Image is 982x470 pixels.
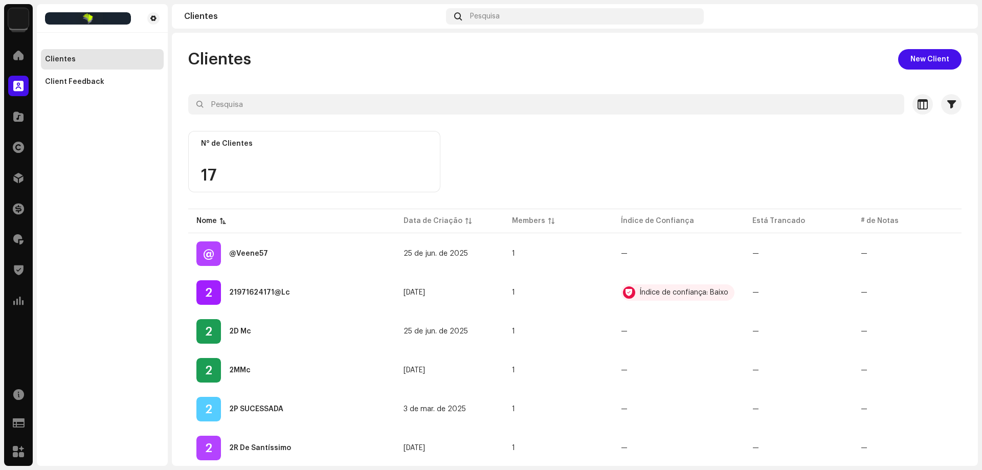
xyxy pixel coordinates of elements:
re-a-table-badge: — [752,444,845,452]
re-a-table-badge: — [752,406,845,413]
span: 1 [512,406,515,413]
div: Clientes [45,55,76,63]
img: 71bf27a5-dd94-4d93-852c-61362381b7db [8,8,29,29]
re-a-table-badge: — [621,250,736,257]
re-m-nav-item: Clientes [41,49,164,70]
span: 3 de mar. de 2025 [404,406,466,413]
re-a-table-badge: — [861,444,953,452]
div: Índice de confiança: Baixo [639,289,728,296]
span: 1 [512,367,515,374]
div: Client Feedback [45,78,104,86]
div: @ [196,241,221,266]
div: 2MMc [229,367,251,374]
re-a-table-badge: — [861,250,953,257]
re-a-table-badge: — [752,328,845,335]
img: 8e39a92f-6217-4997-acbe-e0aa9e7f9449 [45,12,131,25]
re-a-table-badge: — [621,367,736,374]
span: 24 de jul. de 2025 [404,367,425,374]
re-a-table-badge: — [621,444,736,452]
div: Clientes [184,12,442,20]
re-a-table-badge: — [861,367,953,374]
span: Pesquisa [470,12,500,20]
span: 1 de jul. de 2025 [404,444,425,452]
re-a-table-badge: — [861,406,953,413]
span: 1 [512,444,515,452]
img: 69140869-746a-42fd-867c-66ddcee9f588 [949,8,966,25]
div: 2 [196,397,221,421]
div: 2D Mc [229,328,251,335]
div: Members [512,216,545,226]
div: 2P SUCESSADA [229,406,283,413]
re-a-table-badge: — [752,289,845,296]
re-a-table-badge: — [752,367,845,374]
re-o-card-value: N° de Clientes [188,131,440,192]
span: 1 [512,328,515,335]
span: Clientes [188,49,251,70]
div: 2 [196,280,221,305]
re-a-table-badge: — [621,328,736,335]
div: Data de Criação [404,216,462,226]
div: Nome [196,216,217,226]
re-m-nav-item: Client Feedback [41,72,164,92]
span: 10 de jul. de 2025 [404,289,425,296]
span: New Client [910,49,949,70]
re-a-table-badge: — [752,250,845,257]
re-a-table-badge: — [861,289,953,296]
div: 2 [196,319,221,344]
span: 25 de jun. de 2025 [404,328,468,335]
button: New Client [898,49,962,70]
re-a-table-badge: — [861,328,953,335]
div: @Veene57 [229,250,268,257]
div: 2 [196,358,221,383]
div: 2R De Santíssimo [229,444,291,452]
span: 25 de jun. de 2025 [404,250,468,257]
div: N° de Clientes [201,140,428,148]
span: 1 [512,250,515,257]
div: 2 [196,436,221,460]
span: 1 [512,289,515,296]
div: 21971624171@Lc [229,289,290,296]
input: Pesquisa [188,94,904,115]
re-a-table-badge: — [621,406,736,413]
